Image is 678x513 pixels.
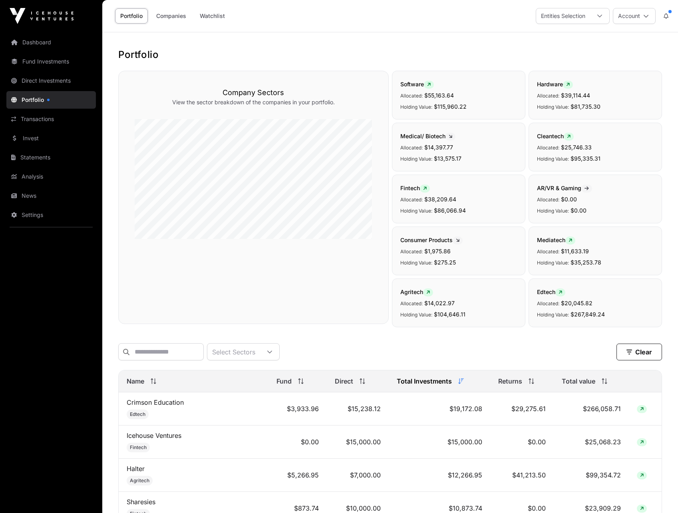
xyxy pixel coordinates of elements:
[537,185,592,191] span: AR/VR & Gaming
[268,426,327,459] td: $0.00
[400,237,463,243] span: Consumer Products
[207,344,260,360] div: Select Sectors
[537,133,574,139] span: Cleantech
[571,103,600,110] span: $81,735.30
[127,431,181,439] a: Icehouse Ventures
[6,206,96,224] a: Settings
[151,8,191,24] a: Companies
[135,87,372,98] h3: Company Sectors
[537,288,565,295] span: Edtech
[389,426,490,459] td: $15,000.00
[490,426,554,459] td: $0.00
[10,8,74,24] img: Icehouse Ventures Logo
[195,8,230,24] a: Watchlist
[613,8,656,24] button: Account
[400,260,432,266] span: Holding Value:
[400,197,423,203] span: Allocated:
[327,392,389,426] td: $15,238.12
[554,426,629,459] td: $25,068.23
[638,475,678,513] iframe: Chat Widget
[400,104,432,110] span: Holding Value:
[6,110,96,128] a: Transactions
[571,259,601,266] span: $35,253.78
[537,237,575,243] span: Mediatech
[400,81,434,87] span: Software
[490,459,554,492] td: $41,213.50
[127,398,184,406] a: Crimson Education
[115,8,148,24] a: Portfolio
[400,249,423,255] span: Allocated:
[554,459,629,492] td: $99,354.72
[562,376,595,386] span: Total value
[400,93,423,99] span: Allocated:
[536,8,590,24] div: Entities Selection
[498,376,522,386] span: Returns
[537,208,569,214] span: Holding Value:
[616,344,662,360] button: Clear
[400,208,432,214] span: Holding Value:
[571,311,605,318] span: $267,849.24
[561,300,593,306] span: $20,045.82
[537,104,569,110] span: Holding Value:
[434,155,461,162] span: $13,575.17
[424,248,451,255] span: $1,975.86
[327,426,389,459] td: $15,000.00
[400,145,423,151] span: Allocated:
[130,411,145,418] span: Edtech
[571,207,587,214] span: $0.00
[434,311,465,318] span: $104,646.11
[537,300,559,306] span: Allocated:
[561,248,589,255] span: $11,633.19
[327,459,389,492] td: $7,000.00
[424,300,455,306] span: $14,022.97
[6,168,96,185] a: Analysis
[6,34,96,51] a: Dashboard
[6,72,96,89] a: Direct Investments
[127,465,145,473] a: Halter
[537,312,569,318] span: Holding Value:
[6,53,96,70] a: Fund Investments
[434,259,456,266] span: $275.25
[537,81,573,87] span: Hardware
[400,288,433,295] span: Agritech
[561,92,590,99] span: $39,114.44
[6,91,96,109] a: Portfolio
[400,185,430,191] span: Fintech
[490,392,554,426] td: $29,275.61
[571,155,600,162] span: $95,335.31
[424,92,454,99] span: $55,163.64
[424,196,456,203] span: $38,209.64
[276,376,292,386] span: Fund
[6,149,96,166] a: Statements
[400,312,432,318] span: Holding Value:
[268,392,327,426] td: $3,933.96
[6,187,96,205] a: News
[537,145,559,151] span: Allocated:
[537,260,569,266] span: Holding Value:
[400,300,423,306] span: Allocated:
[400,156,432,162] span: Holding Value:
[335,376,353,386] span: Direct
[389,392,490,426] td: $19,172.08
[434,207,466,214] span: $86,066.94
[537,197,559,203] span: Allocated:
[6,129,96,147] a: Invest
[537,249,559,255] span: Allocated:
[135,98,372,106] p: View the sector breakdown of the companies in your portfolio.
[537,93,559,99] span: Allocated:
[434,103,467,110] span: $115,960.22
[268,459,327,492] td: $5,266.95
[561,196,577,203] span: $0.00
[130,477,149,484] span: Agritech
[400,133,455,139] span: Medical/ Biotech
[127,376,144,386] span: Name
[127,498,155,506] a: Sharesies
[397,376,452,386] span: Total Investments
[554,392,629,426] td: $266,058.71
[424,144,453,151] span: $14,397.77
[537,156,569,162] span: Holding Value:
[389,459,490,492] td: $12,266.95
[561,144,592,151] span: $25,746.33
[118,48,662,61] h1: Portfolio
